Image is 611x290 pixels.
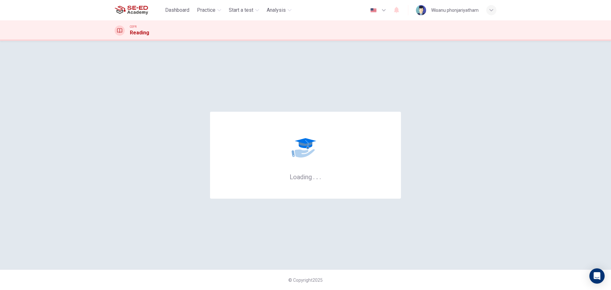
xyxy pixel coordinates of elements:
img: Profile picture [416,5,426,15]
span: Dashboard [165,6,189,14]
div: Wisanu phonjariyatham [431,6,479,14]
span: Analysis [267,6,286,14]
span: CEFR [130,25,137,29]
button: Dashboard [163,4,192,16]
div: Open Intercom Messenger [589,268,605,284]
h6: . [313,171,315,181]
span: © Copyright 2025 [288,278,323,283]
button: Start a test [226,4,262,16]
span: Start a test [229,6,253,14]
h1: Reading [130,29,149,37]
h6: . [316,171,318,181]
img: en [369,8,377,13]
span: Practice [197,6,215,14]
h6: Loading [290,173,321,181]
img: SE-ED Academy logo [115,4,148,17]
h6: . [319,171,321,181]
button: Analysis [264,4,294,16]
button: Practice [194,4,224,16]
a: SE-ED Academy logo [115,4,163,17]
